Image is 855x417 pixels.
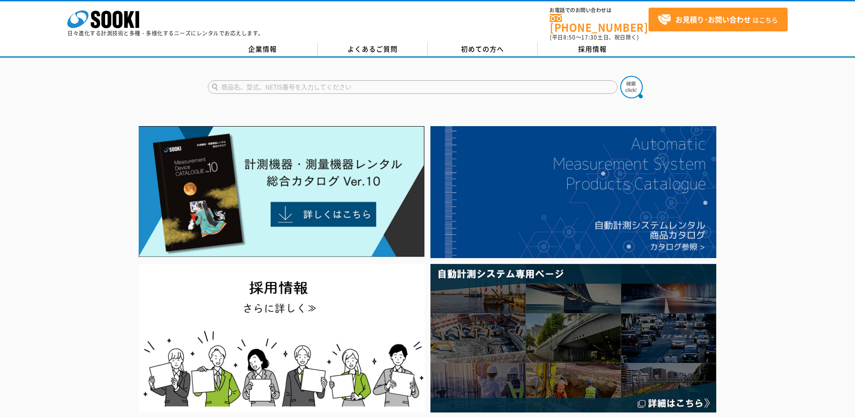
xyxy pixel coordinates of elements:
[620,76,643,98] img: btn_search.png
[581,33,597,41] span: 17:30
[538,43,648,56] a: 採用情報
[139,126,425,257] img: Catalog Ver10
[428,43,538,56] a: 初めての方へ
[550,33,639,41] span: (平日 ～ 土日、祝日除く)
[430,264,716,413] img: 自動計測システム専用ページ
[208,43,318,56] a: 企業情報
[658,13,778,26] span: はこちら
[430,126,716,258] img: 自動計測システムカタログ
[550,8,649,13] span: お電話でのお問い合わせは
[208,80,618,94] input: 商品名、型式、NETIS番号を入力してください
[461,44,504,54] span: 初めての方へ
[649,8,788,31] a: お見積り･お問い合わせはこちら
[318,43,428,56] a: よくあるご質問
[563,33,576,41] span: 8:50
[67,31,264,36] p: 日々進化する計測技術と多種・多様化するニーズにレンタルでお応えします。
[675,14,751,25] strong: お見積り･お問い合わせ
[139,264,425,413] img: SOOKI recruit
[550,14,649,32] a: [PHONE_NUMBER]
